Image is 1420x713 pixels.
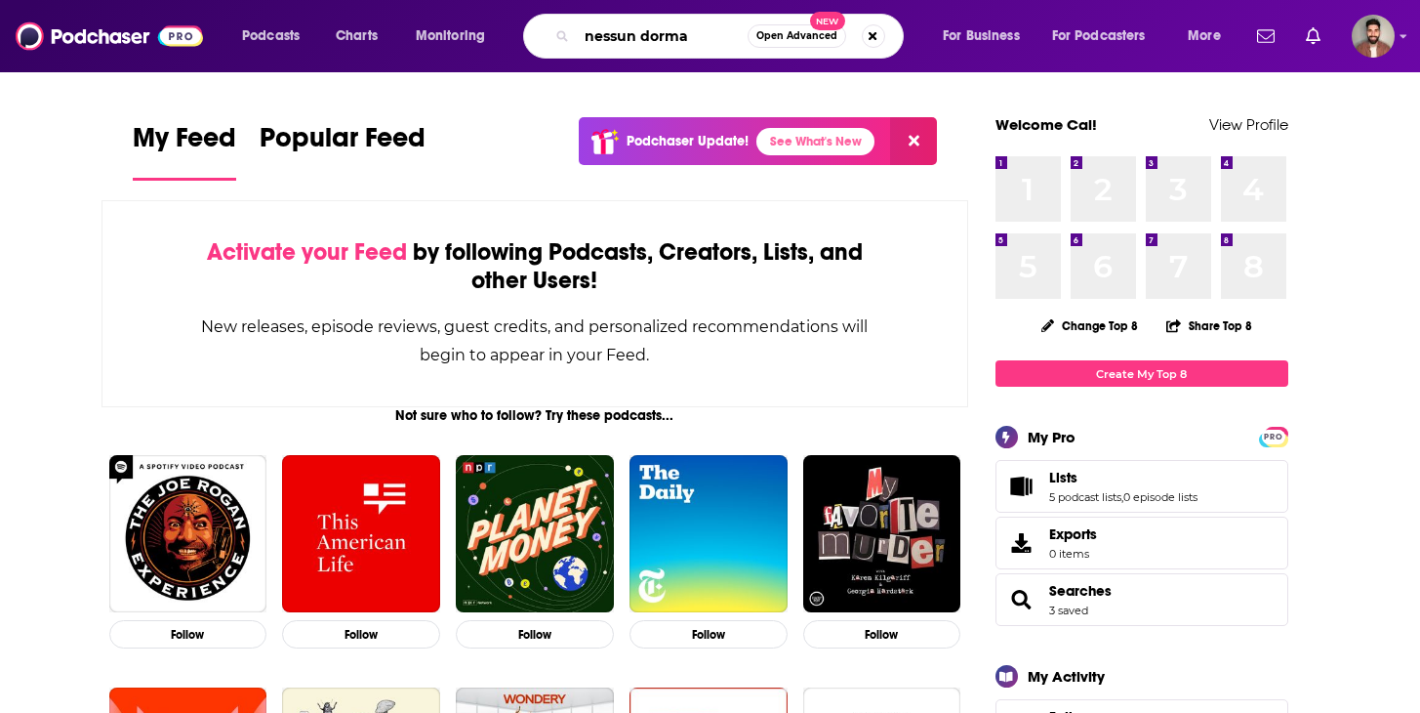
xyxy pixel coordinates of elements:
span: New [810,12,845,30]
div: My Activity [1028,667,1105,686]
input: Search podcasts, credits, & more... [577,21,748,52]
button: Open AdvancedNew [748,24,846,48]
img: User Profile [1352,15,1395,58]
a: Searches [1049,582,1112,600]
a: Lists [1002,473,1041,500]
span: Monitoring [416,22,485,50]
a: 3 saved [1049,604,1088,617]
span: Activate your Feed [207,237,407,267]
div: by following Podcasts, Creators, Lists, and other Users! [200,238,871,295]
span: 0 items [1049,547,1097,561]
span: Exports [1002,529,1041,557]
span: , [1121,490,1123,504]
span: Popular Feed [260,121,426,166]
img: The Daily [629,455,788,613]
a: See What's New [756,128,874,155]
span: More [1188,22,1221,50]
div: Not sure who to follow? Try these podcasts... [101,407,969,424]
div: Search podcasts, credits, & more... [542,14,922,59]
button: open menu [1039,21,1174,52]
button: Follow [282,620,440,649]
span: My Feed [133,121,236,166]
span: Open Advanced [756,31,837,41]
img: My Favorite Murder with Karen Kilgariff and Georgia Hardstark [803,455,961,613]
div: New releases, episode reviews, guest credits, and personalized recommendations will begin to appe... [200,313,871,369]
img: This American Life [282,455,440,613]
button: Follow [629,620,788,649]
button: Share Top 8 [1165,307,1253,345]
button: Change Top 8 [1030,314,1151,338]
img: The Joe Rogan Experience [109,455,267,613]
a: 5 podcast lists [1049,490,1121,504]
span: Lists [1049,469,1077,486]
span: For Podcasters [1052,22,1146,50]
button: open menu [402,21,510,52]
img: Podchaser - Follow, Share and Rate Podcasts [16,18,203,55]
div: My Pro [1028,428,1075,446]
button: Follow [456,620,614,649]
span: Logged in as calmonaghan [1352,15,1395,58]
span: Exports [1049,525,1097,543]
a: Lists [1049,469,1197,486]
button: Follow [109,620,267,649]
a: Welcome Cal! [995,115,1097,134]
a: Show notifications dropdown [1249,20,1282,53]
a: 0 episode lists [1123,490,1197,504]
span: PRO [1262,430,1285,444]
button: open menu [929,21,1044,52]
button: open menu [1174,21,1245,52]
span: Charts [336,22,378,50]
span: For Business [943,22,1020,50]
button: Show profile menu [1352,15,1395,58]
a: PRO [1262,429,1285,443]
a: Create My Top 8 [995,360,1288,387]
p: Podchaser Update! [627,133,749,149]
a: Popular Feed [260,121,426,181]
img: Planet Money [456,455,614,613]
button: Follow [803,620,961,649]
span: Lists [995,460,1288,513]
span: Podcasts [242,22,300,50]
a: Searches [1002,586,1041,613]
button: open menu [228,21,325,52]
a: Exports [995,517,1288,569]
a: My Feed [133,121,236,181]
a: Show notifications dropdown [1298,20,1328,53]
a: Charts [323,21,389,52]
span: Searches [995,573,1288,626]
a: View Profile [1209,115,1288,134]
